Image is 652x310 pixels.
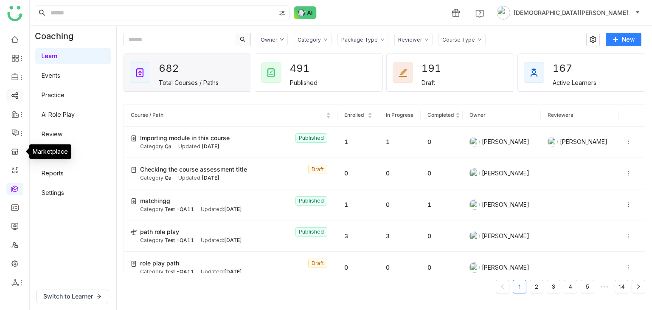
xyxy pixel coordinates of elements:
[469,168,480,178] img: 684a9aedde261c4b36a3ced9
[564,280,577,293] li: 4
[202,143,219,149] span: [DATE]
[42,52,57,59] a: Learn
[581,280,594,293] a: 5
[398,37,422,43] div: Reviewer
[496,280,509,293] button: Previous Page
[165,143,171,149] span: Qa
[140,237,194,245] div: Category:
[42,169,64,177] a: Reports
[475,9,484,18] img: help.svg
[7,6,22,21] img: logo
[469,262,480,273] img: 684a9b22de261c4b36a3d00f
[42,189,64,196] a: Settings
[497,6,510,20] img: avatar
[469,231,534,241] div: [PERSON_NAME]
[632,280,645,293] li: Next Page
[529,68,539,78] img: active_learners.svg
[294,6,317,19] img: ask-buddy-normal.svg
[224,268,242,275] span: [DATE]
[548,137,612,147] div: [PERSON_NAME]
[469,137,534,147] div: [PERSON_NAME]
[30,26,86,46] div: Coaching
[295,227,327,237] nz-tag: Published
[379,220,421,252] td: 3
[469,168,534,178] div: [PERSON_NAME]
[290,59,320,77] div: 491
[422,79,435,86] div: Draft
[140,174,171,182] div: Category:
[201,268,242,276] div: Updated:
[547,280,560,293] a: 3
[553,79,596,86] div: Active Learners
[131,261,137,267] img: create-new-course.svg
[606,33,641,46] button: New
[337,189,379,221] td: 1
[290,79,318,86] div: Published
[469,137,480,147] img: 684a9aedde261c4b36a3ced9
[43,292,93,301] span: Switch to Learner
[140,227,179,237] span: path role play
[224,237,242,243] span: [DATE]
[140,165,247,174] span: Checking the course assessment title
[421,220,462,252] td: 0
[42,91,65,99] a: Practice
[469,200,534,210] div: [PERSON_NAME]
[398,68,408,78] img: draft_courses.svg
[140,259,179,268] span: role play path
[140,268,194,276] div: Category:
[131,167,137,173] img: create-new-course.svg
[295,133,327,143] nz-tag: Published
[308,259,327,268] nz-tag: Draft
[421,158,462,189] td: 0
[42,150,61,157] a: Library
[165,237,194,243] span: Test -QA11
[131,229,137,235] img: create-new-path.svg
[469,231,480,241] img: 684a9b22de261c4b36a3d00f
[42,111,75,118] a: AI Role Play
[178,143,219,151] div: Updated:
[337,220,379,252] td: 3
[379,158,421,189] td: 0
[266,68,276,78] img: published_courses.svg
[308,165,327,174] nz-tag: Draft
[548,112,573,118] span: Reviewers
[598,280,611,293] li: Next 5 Pages
[140,143,171,151] div: Category:
[379,252,421,283] td: 0
[344,112,364,118] span: Enrolled
[421,252,462,283] td: 0
[261,37,277,43] div: Owner
[42,72,60,79] a: Events
[598,280,611,293] span: •••
[165,206,194,212] span: Test -QA11
[615,280,628,293] a: 14
[140,206,194,214] div: Category:
[131,112,163,118] span: Course / Path
[442,37,475,43] div: Course Type
[298,37,321,43] div: Category
[165,175,171,181] span: Qa
[224,206,242,212] span: [DATE]
[42,130,62,138] a: Review
[337,127,379,158] td: 1
[379,127,421,158] td: 1
[140,196,170,206] span: matchingg
[469,200,480,210] img: 684a9b22de261c4b36a3d00f
[131,198,137,204] img: create-new-course.svg
[469,112,486,118] span: Owner
[202,175,219,181] span: [DATE]
[159,79,219,86] div: Total Courses / Paths
[421,127,462,158] td: 0
[165,268,194,275] span: Test -QA11
[379,189,421,221] td: 0
[131,135,137,141] img: create-new-course.svg
[337,252,379,283] td: 0
[295,196,327,206] nz-tag: Published
[553,59,583,77] div: 167
[514,8,628,17] span: [DEMOGRAPHIC_DATA][PERSON_NAME]
[201,237,242,245] div: Updated:
[422,59,452,77] div: 191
